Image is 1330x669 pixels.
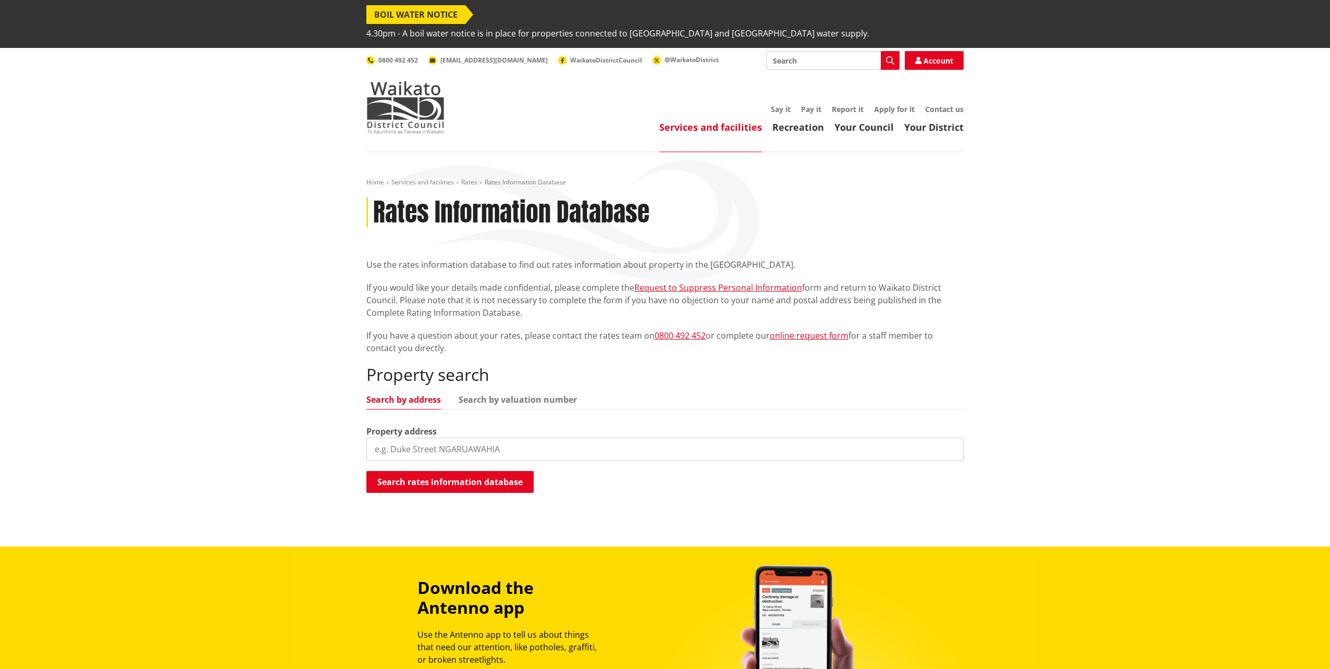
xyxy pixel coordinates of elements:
a: Account [905,51,964,70]
span: BOIL WATER NOTICE [366,5,465,24]
p: Use the Antenno app to tell us about things that need our attention, like potholes, graffiti, or ... [417,628,606,666]
a: WaikatoDistrictCouncil [558,56,642,65]
a: Your District [904,121,964,133]
a: Services and facilities [659,121,762,133]
span: 0800 492 452 [378,56,418,65]
a: 0800 492 452 [366,56,418,65]
a: Services and facilities [391,178,454,187]
a: @WaikatoDistrict [652,55,719,64]
p: Use the rates information database to find out rates information about property in the [GEOGRAPHI... [366,258,964,271]
a: Apply for it [874,104,915,114]
h2: Property search [366,365,964,385]
h1: Rates Information Database [373,197,649,228]
span: WaikatoDistrictCouncil [570,56,642,65]
a: online request form [770,330,848,341]
p: If you have a question about your rates, please contact the rates team on or complete our for a s... [366,329,964,354]
nav: breadcrumb [366,178,964,187]
span: Rates Information Database [485,178,566,187]
span: 4.30pm - A boil water notice is in place for properties connected to [GEOGRAPHIC_DATA] and [GEOGR... [366,24,869,43]
a: Request to Suppress Personal Information [634,282,802,293]
a: Pay it [801,104,821,114]
a: Rates [461,178,477,187]
a: Report it [832,104,864,114]
a: Search by address [366,395,441,404]
button: Search rates information database [366,471,534,493]
a: Search by valuation number [459,395,577,404]
h3: Download the Antenno app [417,578,606,618]
a: 0800 492 452 [655,330,706,341]
a: Say it [771,104,791,114]
input: e.g. Duke Street NGARUAWAHIA [366,438,964,461]
img: Waikato District Council - Te Kaunihera aa Takiwaa o Waikato [366,81,445,133]
span: @WaikatoDistrict [664,55,719,64]
a: Contact us [925,104,964,114]
span: [EMAIL_ADDRESS][DOMAIN_NAME] [440,56,548,65]
a: [EMAIL_ADDRESS][DOMAIN_NAME] [428,56,548,65]
a: Recreation [772,121,824,133]
a: Your Council [834,121,894,133]
label: Property address [366,425,437,438]
input: Search input [766,51,900,70]
p: If you would like your details made confidential, please complete the form and return to Waikato ... [366,281,964,319]
a: Home [366,178,384,187]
